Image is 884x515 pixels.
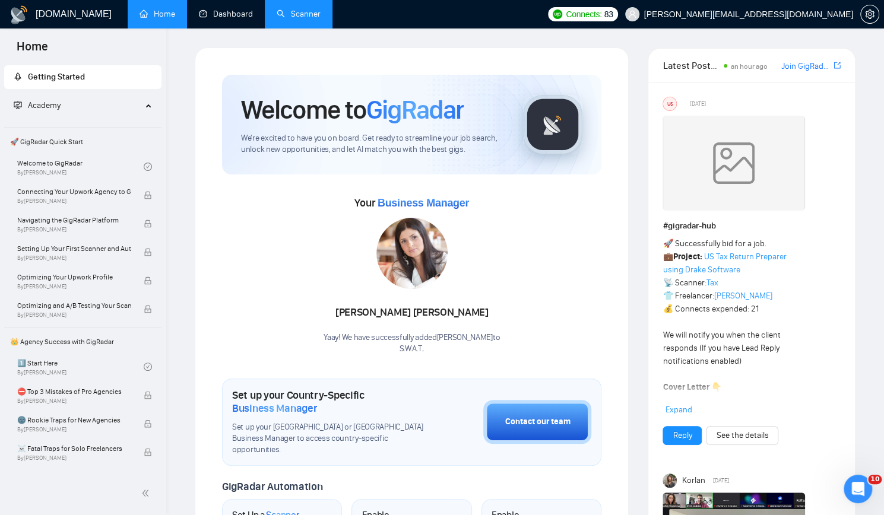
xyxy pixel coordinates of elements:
div: Yaay! We have successfully added [PERSON_NAME] to [324,332,500,355]
img: Korlan [663,473,677,488]
strong: Project: [673,252,702,262]
span: By [PERSON_NAME] [17,226,131,233]
span: 10 [868,475,882,484]
a: [PERSON_NAME] [714,291,772,301]
span: Academy [28,100,61,110]
span: an hour ago [731,62,768,71]
button: setting [860,5,879,24]
span: check-circle [144,163,152,171]
span: Latest Posts from the GigRadar Community [663,58,720,73]
span: ☠️ Fatal Traps for Solo Freelancers [17,443,131,454]
img: 1706119779818-multi-117.jpg [376,218,448,289]
span: Navigating the GigRadar Platform [17,214,131,226]
span: lock [144,276,152,285]
span: fund-projection-screen [14,101,22,109]
span: Academy [14,100,61,110]
img: weqQh+iSagEgQAAAABJRU5ErkJggg== [663,116,805,211]
a: setting [860,9,879,19]
span: user [628,10,636,18]
span: setting [861,9,879,19]
a: 1️⃣ Start HereBy[PERSON_NAME] [17,354,144,380]
span: 👑 Agency Success with GigRadar [5,330,160,354]
span: Setting Up Your First Scanner and Auto-Bidder [17,243,131,255]
span: By [PERSON_NAME] [17,426,131,433]
img: upwork-logo.png [553,9,562,19]
span: Set up your [GEOGRAPHIC_DATA] or [GEOGRAPHIC_DATA] Business Manager to access country-specific op... [232,422,424,456]
div: US [663,97,676,110]
h1: Set up your Country-Specific [232,389,424,415]
span: By [PERSON_NAME] [17,255,131,262]
h1: # gigradar-hub [663,220,841,233]
span: Home [7,38,58,63]
span: Connecting Your Upwork Agency to GigRadar [17,186,131,198]
img: logo [9,5,28,24]
span: 🚀 GigRadar Quick Start [5,130,160,154]
span: check-circle [144,363,152,371]
span: ❌ How to get banned on Upwork [17,471,131,483]
span: By [PERSON_NAME] [17,454,131,462]
span: export [834,61,841,70]
span: lock [144,191,152,199]
strong: Cover Letter 👇 [663,382,721,392]
a: Join GigRadar Slack Community [781,60,831,73]
span: By [PERSON_NAME] [17,283,131,290]
span: lock [144,305,152,313]
span: rocket [14,72,22,81]
button: Contact our team [483,400,591,444]
span: GigRadar Automation [222,480,322,493]
span: By [PERSON_NAME] [17,398,131,405]
a: Tax [706,278,718,288]
span: Optimizing and A/B Testing Your Scanner for Better Results [17,300,131,311]
span: Expand [665,405,692,415]
a: US Tax Return Preparer using Drake Software [663,252,786,275]
span: lock [144,391,152,399]
span: lock [144,220,152,228]
span: GigRadar [366,94,464,126]
button: Reply [663,426,702,445]
span: Connects: [566,8,601,21]
span: double-left [141,487,153,499]
p: S.W.A.T. . [324,344,500,355]
span: 83 [604,8,613,21]
span: 🌚 Rookie Traps for New Agencies [17,414,131,426]
span: By [PERSON_NAME] [17,198,131,205]
h1: Welcome to [241,94,464,126]
span: We're excited to have you on board. Get ready to streamline your job search, unlock new opportuni... [241,133,504,155]
span: ⛔ Top 3 Mistakes of Pro Agencies [17,386,131,398]
span: [DATE] [713,475,729,486]
span: lock [144,248,152,256]
a: homeHome [140,9,175,19]
li: Getting Started [4,65,161,89]
span: lock [144,419,152,428]
button: See the details [706,426,778,445]
iframe: Intercom live chat [844,475,872,503]
span: Your [354,196,469,209]
a: searchScanner [277,9,321,19]
div: [PERSON_NAME] [PERSON_NAME] [324,303,500,323]
a: Welcome to GigRadarBy[PERSON_NAME] [17,154,144,180]
span: Getting Started [28,72,85,82]
span: By [PERSON_NAME] [17,311,131,319]
div: Contact our team [505,415,570,428]
img: gigradar-logo.png [523,95,582,154]
a: dashboardDashboard [199,9,253,19]
a: Reply [673,429,692,442]
span: Korlan [682,474,705,487]
a: export [834,60,841,71]
span: Optimizing Your Upwork Profile [17,271,131,283]
span: Business Manager [232,402,317,415]
span: [DATE] [690,98,706,109]
a: See the details [716,429,768,442]
span: lock [144,448,152,456]
span: Business Manager [378,197,469,209]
